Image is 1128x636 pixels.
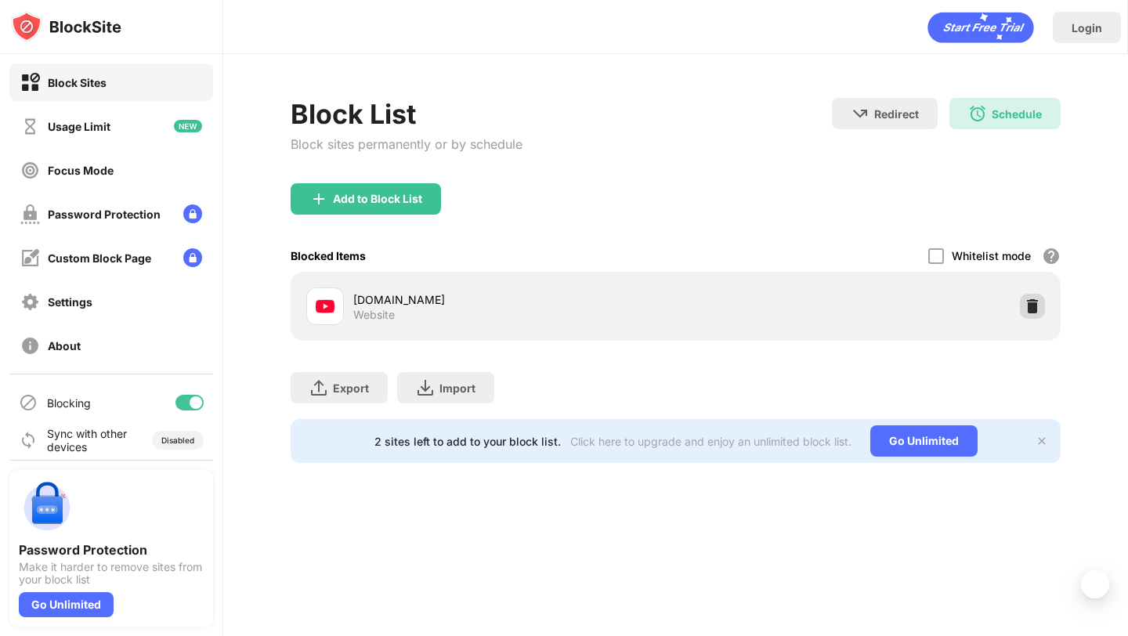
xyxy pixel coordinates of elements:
div: About [48,339,81,352]
div: [DOMAIN_NAME] [353,291,675,308]
img: sync-icon.svg [19,431,38,450]
img: about-off.svg [20,336,40,356]
img: time-usage-off.svg [20,117,40,136]
div: Block sites permanently or by schedule [291,136,522,152]
img: lock-menu.svg [183,204,202,223]
div: Password Protection [48,208,161,221]
img: x-button.svg [1036,435,1048,447]
div: Settings [48,295,92,309]
img: password-protection-off.svg [20,204,40,224]
div: Sync with other devices [47,427,128,454]
div: Whitelist mode [952,249,1031,262]
img: settings-off.svg [20,292,40,312]
div: Redirect [874,107,919,121]
img: new-icon.svg [174,120,202,132]
div: Go Unlimited [870,425,978,457]
div: Focus Mode [48,164,114,177]
img: lock-menu.svg [183,248,202,267]
div: Blocked Items [291,249,366,262]
div: Usage Limit [48,120,110,133]
div: animation [927,12,1034,43]
div: Click here to upgrade and enjoy an unlimited block list. [570,435,851,448]
div: 2 sites left to add to your block list. [374,435,561,448]
img: block-on.svg [20,73,40,92]
div: Import [439,381,475,395]
div: Password Protection [19,542,204,558]
div: Go Unlimited [19,592,114,617]
img: focus-off.svg [20,161,40,180]
div: Make it harder to remove sites from your block list [19,561,204,586]
div: Website [353,308,395,322]
div: Block List [291,98,522,130]
img: logo-blocksite.svg [11,11,121,42]
div: Disabled [161,435,194,445]
div: Add to Block List [333,193,422,205]
div: Blocking [47,396,91,410]
img: blocking-icon.svg [19,393,38,412]
img: customize-block-page-off.svg [20,248,40,268]
div: Block Sites [48,76,107,89]
div: Custom Block Page [48,251,151,265]
img: favicons [316,297,334,316]
div: Schedule [992,107,1042,121]
div: Login [1072,21,1102,34]
div: Export [333,381,369,395]
img: push-password-protection.svg [19,479,75,536]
